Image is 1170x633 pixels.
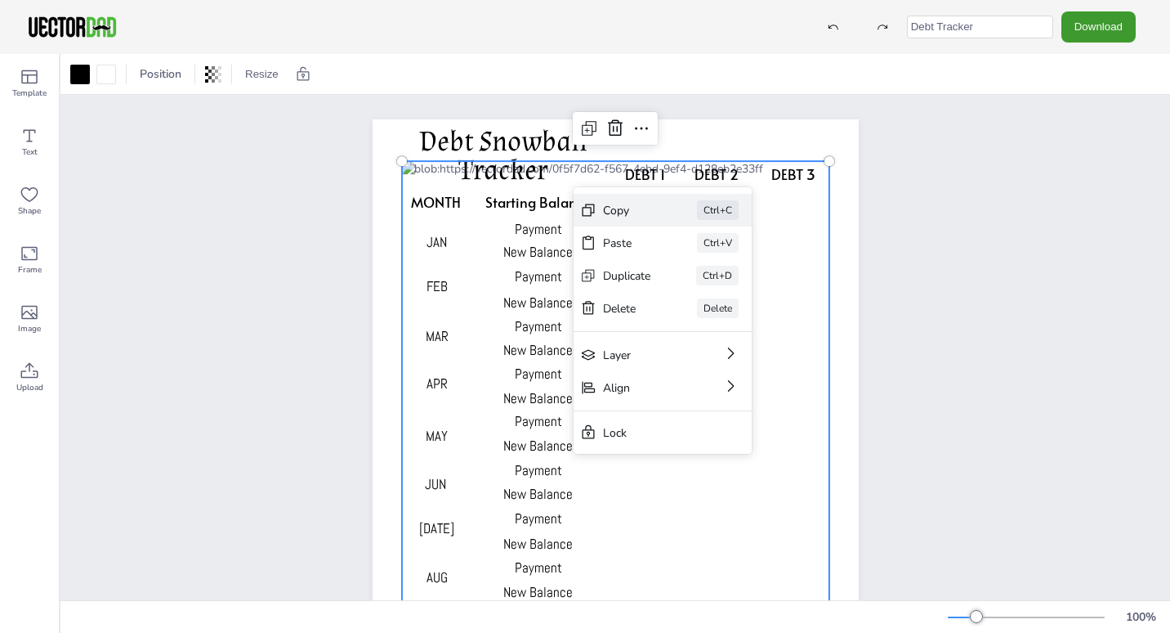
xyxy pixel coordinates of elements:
div: Ctrl+D [696,266,739,285]
span: New Balance [503,485,573,503]
span: New Balance [503,437,573,455]
div: Ctrl+V [697,233,739,253]
span: DEBT 1 [625,164,665,184]
span: Payment [515,267,562,285]
span: Image [18,322,41,335]
div: Delete [603,301,651,316]
span: Template [12,87,47,100]
span: Payment [515,220,562,238]
span: MAY [426,427,448,445]
div: Layer [603,348,677,363]
span: New Balance [503,341,573,359]
div: Paste [603,236,651,251]
span: Debt Snowball Tracker [419,123,587,189]
span: Payment [515,510,562,527]
span: Payment [515,412,562,430]
div: 100 % [1121,609,1160,625]
span: Frame [18,263,42,276]
span: Text [22,146,38,159]
div: Copy [603,203,651,218]
span: New Balance [503,535,573,553]
div: Delete [697,299,739,318]
span: Payment [515,559,562,577]
div: Align [603,380,677,396]
span: DEBT 2 [694,164,739,184]
span: New Balance [503,583,573,601]
span: Payment [515,317,562,335]
span: JAN [426,233,447,251]
div: Duplicate [603,268,650,284]
span: Position [136,66,185,82]
div: Lock [603,425,699,441]
span: [DATE] [419,519,454,537]
span: APR [426,375,448,393]
span: AUG [426,568,448,586]
span: Starting Balance [485,192,591,212]
span: JUN [425,475,446,493]
button: Download [1061,11,1136,42]
span: Payment [515,365,562,383]
span: MAR [426,327,449,345]
span: Shape [18,204,41,218]
img: VectorDad-1.png [26,15,118,39]
input: template name [907,16,1053,38]
span: Payment [515,461,562,479]
span: New Balance [503,294,573,312]
span: FEB [426,277,448,295]
span: MONTH [411,192,461,212]
span: DEBT 3 [771,164,815,184]
span: New Balance [503,389,573,407]
button: Resize [239,61,285,88]
div: Ctrl+C [697,200,739,220]
span: Upload [16,381,43,394]
span: New Balance [503,243,573,261]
